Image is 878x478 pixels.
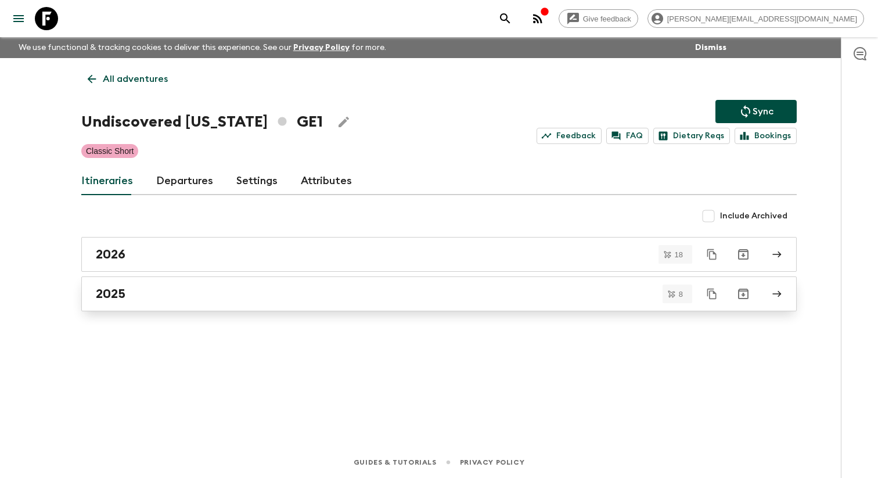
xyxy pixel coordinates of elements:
[701,283,722,304] button: Duplicate
[732,243,755,266] button: Archive
[301,167,352,195] a: Attributes
[81,276,797,311] a: 2025
[537,128,602,144] a: Feedback
[672,290,690,298] span: 8
[668,251,690,258] span: 18
[14,37,391,58] p: We use functional & tracking cookies to deliver this experience. See our for more.
[96,247,125,262] h2: 2026
[86,145,134,157] p: Classic Short
[661,15,863,23] span: [PERSON_NAME][EMAIL_ADDRESS][DOMAIN_NAME]
[332,110,355,134] button: Edit Adventure Title
[715,100,797,123] button: Sync adventure departures to the booking engine
[647,9,864,28] div: [PERSON_NAME][EMAIL_ADDRESS][DOMAIN_NAME]
[653,128,730,144] a: Dietary Reqs
[460,456,524,469] a: Privacy Policy
[293,44,350,52] a: Privacy Policy
[354,456,437,469] a: Guides & Tutorials
[81,110,323,134] h1: Undiscovered [US_STATE] GE1
[701,244,722,265] button: Duplicate
[577,15,638,23] span: Give feedback
[96,286,125,301] h2: 2025
[103,72,168,86] p: All adventures
[720,210,787,222] span: Include Archived
[735,128,797,144] a: Bookings
[7,7,30,30] button: menu
[494,7,517,30] button: search adventures
[692,39,729,56] button: Dismiss
[156,167,213,195] a: Departures
[81,237,797,272] a: 2026
[606,128,649,144] a: FAQ
[81,67,174,91] a: All adventures
[753,105,773,118] p: Sync
[236,167,278,195] a: Settings
[559,9,638,28] a: Give feedback
[732,282,755,306] button: Archive
[81,167,133,195] a: Itineraries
